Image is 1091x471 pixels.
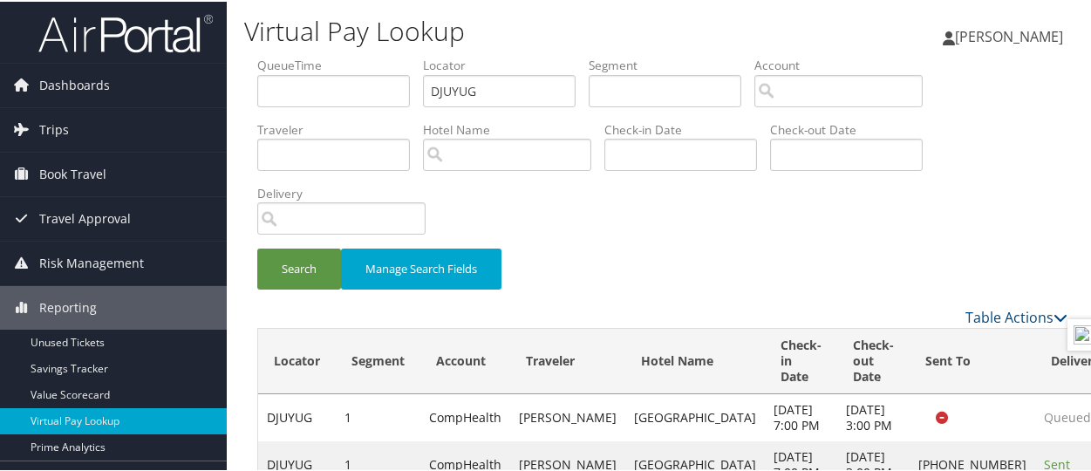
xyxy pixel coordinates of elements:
span: Queued [1044,407,1091,424]
label: Locator [423,55,589,72]
button: Search [257,247,341,288]
th: Segment: activate to sort column ascending [336,327,420,392]
img: airportal-logo.png [38,11,213,52]
button: Manage Search Fields [341,247,501,288]
a: [PERSON_NAME] [943,9,1081,61]
th: Check-out Date: activate to sort column ascending [837,327,910,392]
a: Table Actions [965,306,1067,325]
span: Book Travel [39,151,106,195]
h1: Virtual Pay Lookup [244,11,801,48]
td: [DATE] 3:00 PM [837,392,910,440]
label: Check-in Date [604,119,770,137]
span: Trips [39,106,69,150]
label: Check-out Date [770,119,936,137]
td: [DATE] 7:00 PM [765,392,837,440]
td: [PERSON_NAME] [510,392,625,440]
td: DJUYUG [258,392,336,440]
th: Account: activate to sort column ascending [420,327,510,392]
td: CompHealth [420,392,510,440]
label: Traveler [257,119,423,137]
td: [GEOGRAPHIC_DATA] [625,392,765,440]
label: Hotel Name [423,119,604,137]
th: Sent To: activate to sort column ascending [910,327,1035,392]
label: Account [754,55,936,72]
th: Check-in Date: activate to sort column ascending [765,327,837,392]
td: 1 [336,392,420,440]
span: Sent [1044,454,1070,471]
th: Hotel Name: activate to sort column descending [625,327,765,392]
span: Risk Management [39,240,144,283]
th: Traveler: activate to sort column ascending [510,327,625,392]
label: Delivery [257,183,439,201]
th: Locator: activate to sort column ascending [258,327,336,392]
span: Travel Approval [39,195,131,239]
span: Dashboards [39,62,110,106]
span: [PERSON_NAME] [955,25,1063,44]
span: Reporting [39,284,97,328]
label: Segment [589,55,754,72]
label: QueueTime [257,55,423,72]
